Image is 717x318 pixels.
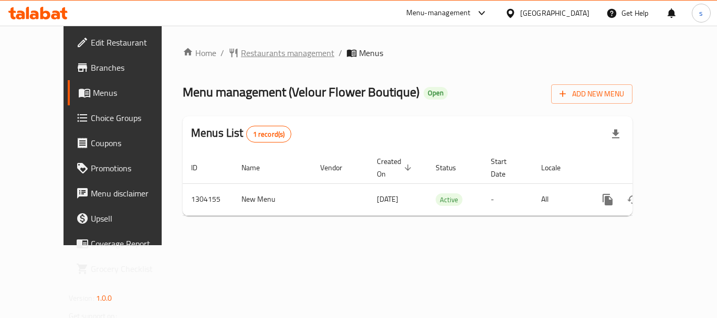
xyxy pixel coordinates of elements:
[93,86,175,99] span: Menus
[68,130,183,156] a: Coupons
[377,155,415,180] span: Created On
[191,161,211,174] span: ID
[551,84,632,104] button: Add New Menu
[603,122,628,147] div: Export file
[359,47,383,59] span: Menus
[520,7,589,19] div: [GEOGRAPHIC_DATA]
[220,47,224,59] li: /
[183,47,216,59] a: Home
[424,87,448,100] div: Open
[183,183,233,215] td: 1304155
[620,187,646,212] button: Change Status
[68,206,183,231] a: Upsell
[91,112,175,124] span: Choice Groups
[533,183,587,215] td: All
[68,181,183,206] a: Menu disclaimer
[91,61,175,74] span: Branches
[68,105,183,130] a: Choice Groups
[68,80,183,105] a: Menus
[68,156,183,181] a: Promotions
[482,183,533,215] td: -
[183,80,419,104] span: Menu management ( Velour Flower Boutique )
[191,125,291,142] h2: Menus List
[91,262,175,275] span: Grocery Checklist
[96,291,112,305] span: 1.0.0
[68,256,183,281] a: Grocery Checklist
[587,152,704,184] th: Actions
[91,162,175,174] span: Promotions
[541,161,574,174] span: Locale
[183,152,704,216] table: enhanced table
[91,237,175,250] span: Coverage Report
[183,47,632,59] nav: breadcrumb
[377,192,398,206] span: [DATE]
[436,161,470,174] span: Status
[68,55,183,80] a: Branches
[491,155,520,180] span: Start Date
[233,183,312,215] td: New Menu
[699,7,703,19] span: s
[91,212,175,225] span: Upsell
[241,47,334,59] span: Restaurants management
[246,126,292,142] div: Total records count
[228,47,334,59] a: Restaurants management
[424,89,448,97] span: Open
[68,30,183,55] a: Edit Restaurant
[91,187,175,200] span: Menu disclaimer
[68,231,183,256] a: Coverage Report
[595,187,620,212] button: more
[241,161,273,174] span: Name
[91,137,175,149] span: Coupons
[339,47,342,59] li: /
[69,291,94,305] span: Version:
[436,194,462,206] span: Active
[406,7,471,19] div: Menu-management
[91,36,175,49] span: Edit Restaurant
[247,129,291,139] span: 1 record(s)
[560,87,624,101] span: Add New Menu
[320,161,356,174] span: Vendor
